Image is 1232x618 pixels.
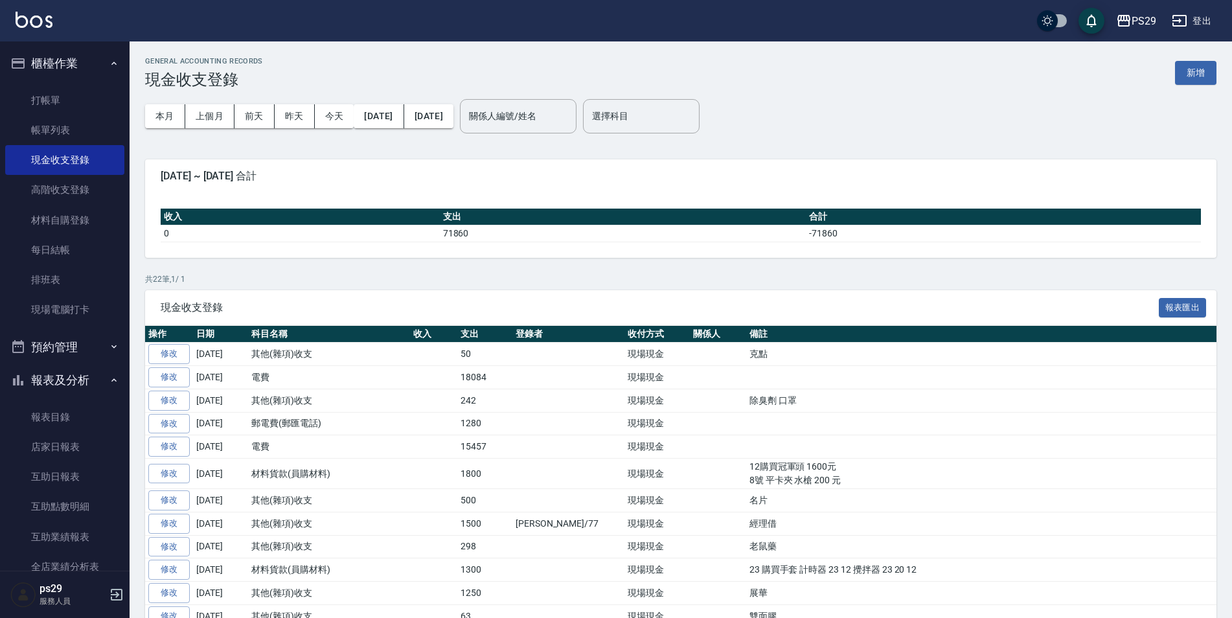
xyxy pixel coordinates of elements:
td: 其他(雜項)收支 [248,535,410,558]
td: 其他(雜項)收支 [248,389,410,412]
td: 材料貨款(員購材料) [248,558,410,582]
td: 1280 [457,412,512,435]
th: 支出 [457,326,512,343]
td: 現場現金 [624,512,690,535]
th: 日期 [193,326,248,343]
td: [DATE] [193,512,248,535]
td: 其他(雜項)收支 [248,489,410,512]
td: 71860 [440,225,806,242]
div: PS29 [1132,13,1156,29]
td: 現場現金 [624,366,690,389]
td: 15457 [457,435,512,459]
h5: ps29 [40,582,106,595]
td: 50 [457,343,512,366]
td: 現場現金 [624,582,690,605]
td: 現場現金 [624,459,690,489]
td: 老鼠藥 [746,535,1216,558]
button: 昨天 [275,104,315,128]
span: 現金收支登錄 [161,301,1159,314]
td: [DATE] [193,412,248,435]
td: [DATE] [193,489,248,512]
td: [DATE] [193,343,248,366]
th: 備註 [746,326,1216,343]
a: 修改 [148,414,190,434]
h3: 現金收支登錄 [145,71,263,89]
td: [DATE] [193,459,248,489]
td: 現場現金 [624,412,690,435]
td: [DATE] [193,366,248,389]
td: 現場現金 [624,558,690,582]
td: -71860 [806,225,1201,242]
h2: GENERAL ACCOUNTING RECORDS [145,57,263,65]
a: 打帳單 [5,86,124,115]
td: 現場現金 [624,343,690,366]
button: 登出 [1167,9,1216,33]
a: 互助點數明細 [5,492,124,521]
a: 新增 [1175,66,1216,78]
button: PS29 [1111,8,1161,34]
th: 收入 [161,209,440,225]
td: 現場現金 [624,389,690,412]
a: 修改 [148,437,190,457]
td: 經理借 [746,512,1216,535]
button: 新增 [1175,61,1216,85]
td: 電費 [248,435,410,459]
p: 共 22 筆, 1 / 1 [145,273,1216,285]
td: 現場現金 [624,435,690,459]
td: 郵電費(郵匯電話) [248,412,410,435]
a: 排班表 [5,265,124,295]
td: 展華 [746,582,1216,605]
a: 修改 [148,464,190,484]
a: 報表匯出 [1159,301,1207,313]
a: 帳單列表 [5,115,124,145]
th: 收入 [410,326,457,343]
td: 其他(雜項)收支 [248,582,410,605]
th: 支出 [440,209,806,225]
a: 報表目錄 [5,402,124,432]
a: 修改 [148,391,190,411]
a: 材料自購登錄 [5,205,124,235]
td: [DATE] [193,558,248,582]
button: 預約管理 [5,330,124,364]
button: [DATE] [354,104,404,128]
button: [DATE] [404,104,453,128]
img: Logo [16,12,52,28]
th: 登錄者 [512,326,624,343]
td: [DATE] [193,389,248,412]
a: 修改 [148,490,190,510]
img: Person [10,582,36,608]
button: 前天 [234,104,275,128]
td: 298 [457,535,512,558]
a: 修改 [148,560,190,580]
td: 材料貨款(員購材料) [248,459,410,489]
button: 櫃檯作業 [5,47,124,80]
a: 互助日報表 [5,462,124,492]
span: [DATE] ~ [DATE] 合計 [161,170,1201,183]
td: 12購買冠軍頭 1600元 8號 平卡夾 水槍 200 元 [746,459,1216,489]
button: 上個月 [185,104,234,128]
button: 報表匯出 [1159,298,1207,318]
td: [PERSON_NAME]/77 [512,512,624,535]
td: 其他(雜項)收支 [248,512,410,535]
td: 18084 [457,366,512,389]
th: 科目名稱 [248,326,410,343]
td: 500 [457,489,512,512]
button: 今天 [315,104,354,128]
button: 本月 [145,104,185,128]
td: 除臭劑 口罩 [746,389,1216,412]
a: 修改 [148,583,190,603]
td: 現場現金 [624,535,690,558]
a: 現場電腦打卡 [5,295,124,325]
td: 1500 [457,512,512,535]
td: [DATE] [193,582,248,605]
a: 修改 [148,514,190,534]
th: 關係人 [690,326,746,343]
button: save [1078,8,1104,34]
a: 互助業績報表 [5,522,124,552]
td: 0 [161,225,440,242]
button: 報表及分析 [5,363,124,397]
td: [DATE] [193,535,248,558]
a: 每日結帳 [5,235,124,265]
a: 修改 [148,537,190,557]
a: 修改 [148,367,190,387]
